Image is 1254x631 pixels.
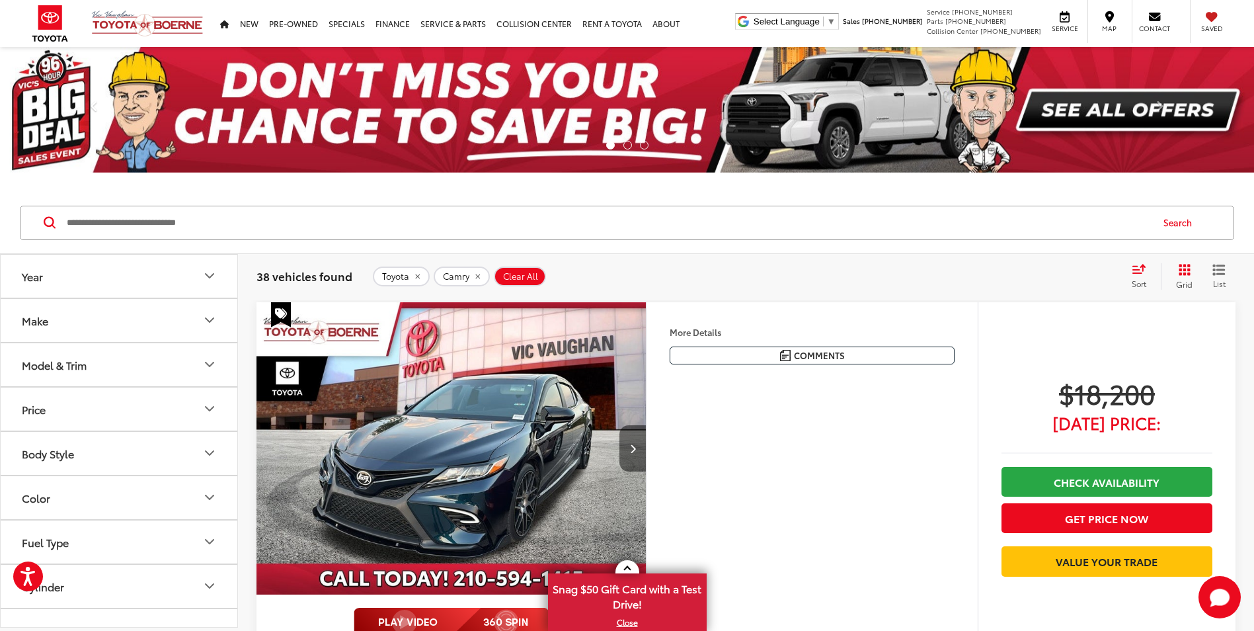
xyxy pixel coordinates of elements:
button: Next image [619,425,646,472]
button: Clear All [494,267,546,286]
button: Select sort value [1125,263,1161,290]
button: Model & TrimModel & Trim [1,343,239,386]
span: Snag $50 Gift Card with a Test Drive! [549,575,705,615]
div: Year [202,268,217,284]
button: remove Camry [434,267,490,286]
span: Sales [843,16,860,26]
div: Model & Trim [22,358,87,371]
button: PricePrice [1,388,239,431]
button: MakeMake [1,299,239,342]
span: Toyota [382,271,409,282]
div: Cylinder [202,578,217,594]
div: Cylinder [22,580,64,593]
span: Special [271,302,291,327]
div: Color [202,489,217,505]
div: Fuel Type [22,536,69,548]
span: $18,200 [1001,376,1212,409]
button: Grid View [1161,263,1202,290]
button: Body StyleBody Style [1,432,239,475]
span: Map [1095,24,1124,33]
span: Collision Center [927,26,978,36]
button: Toggle Chat Window [1198,576,1241,618]
div: Body Style [202,445,217,461]
span: Sort [1132,278,1146,289]
div: Price [22,403,46,415]
img: Comments [780,350,791,361]
button: Get Price Now [1001,503,1212,533]
button: Fuel TypeFuel Type [1,521,239,564]
a: Select Language​ [754,17,836,26]
div: Year [22,270,43,282]
span: Service [1050,24,1079,33]
span: Contact [1139,24,1170,33]
span: Grid [1176,278,1193,290]
div: Price [202,401,217,417]
span: Clear All [503,271,538,282]
span: [PHONE_NUMBER] [980,26,1041,36]
button: ColorColor [1,476,239,519]
span: [DATE] Price: [1001,416,1212,429]
span: Select Language [754,17,820,26]
span: ▼ [827,17,836,26]
span: 38 vehicles found [256,268,352,284]
button: Comments [670,347,955,364]
span: [PHONE_NUMBER] [862,16,923,26]
a: Value Your Trade [1001,546,1212,576]
button: YearYear [1,255,239,298]
span: Parts [927,16,943,26]
button: CylinderCylinder [1,565,239,608]
img: Vic Vaughan Toyota of Boerne [91,10,204,37]
span: ​ [823,17,824,26]
button: remove Toyota [373,267,430,286]
a: 2018 Toyota Camry SE2018 Toyota Camry SE2018 Toyota Camry SE2018 Toyota Camry SE [256,302,647,595]
span: Comments [794,349,845,362]
div: Body Style [22,447,74,460]
h4: More Details [670,327,955,337]
input: Search by Make, Model, or Keyword [65,207,1151,239]
div: Model & Trim [202,357,217,372]
div: 2018 Toyota Camry SE 0 [256,302,647,595]
button: Search [1151,206,1211,239]
div: Make [202,312,217,328]
button: List View [1202,263,1235,290]
span: Saved [1197,24,1226,33]
svg: Start Chat [1198,576,1241,618]
span: List [1212,278,1226,289]
div: Make [22,314,48,327]
div: Fuel Type [202,534,217,550]
a: Check Availability [1001,467,1212,497]
span: Service [927,7,950,17]
div: Color [22,491,50,504]
span: Camry [443,271,469,282]
span: [PHONE_NUMBER] [945,16,1006,26]
img: 2018 Toyota Camry SE [256,302,647,596]
span: [PHONE_NUMBER] [952,7,1013,17]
